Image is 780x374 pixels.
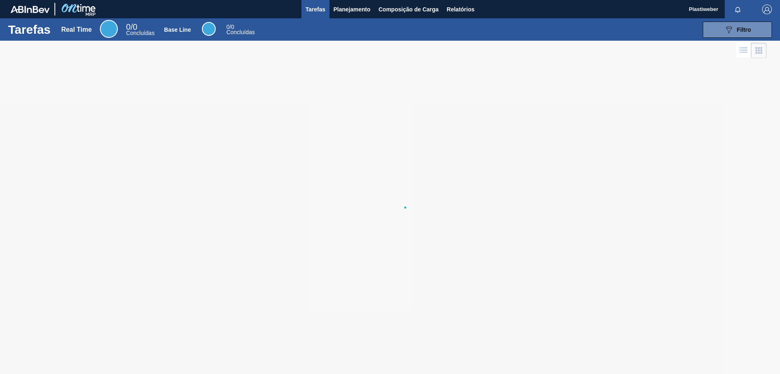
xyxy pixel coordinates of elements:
div: Real Time [126,24,154,36]
span: Concluídas [126,30,154,36]
span: Tarefas [305,4,325,14]
button: Filtro [703,22,772,38]
div: Base Line [226,24,255,35]
span: Relatórios [447,4,474,14]
div: Base Line [202,22,216,36]
span: Concluídas [226,29,255,35]
span: 0 [226,24,230,30]
span: / 0 [226,24,234,30]
button: Notificações [725,4,751,15]
h1: Tarefas [8,25,51,34]
img: Logout [762,4,772,14]
span: / 0 [126,22,137,31]
span: 0 [126,22,130,31]
div: Base Line [164,26,191,33]
img: TNhmsLtSVTkK8tSr43FrP2fwEKptu5GPRR3wAAAABJRU5ErkJggg== [11,6,50,13]
span: Composição de Carga [379,4,439,14]
div: Real Time [61,26,92,33]
span: Filtro [737,26,751,33]
span: Planejamento [334,4,370,14]
div: Real Time [100,20,118,38]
